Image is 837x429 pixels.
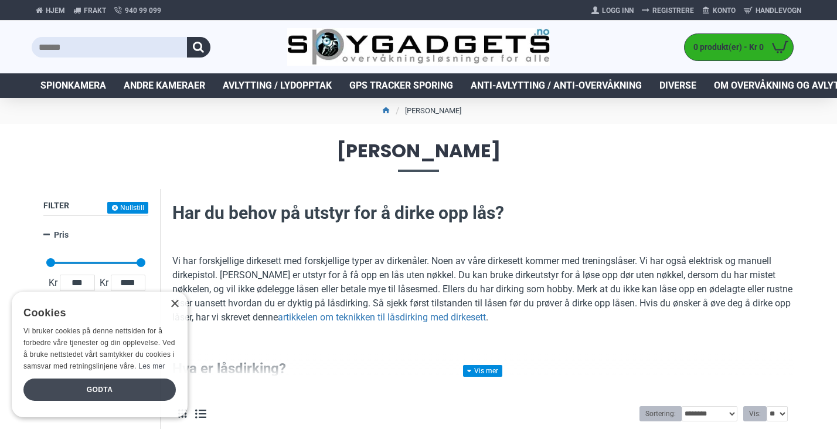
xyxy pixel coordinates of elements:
[97,276,111,290] span: Kr
[84,5,106,16] span: Frakt
[639,406,682,421] label: Sortering:
[124,79,205,93] span: Andre kameraer
[125,5,161,16] span: 940 99 099
[43,201,69,210] span: Filter
[115,73,214,98] a: Andre kameraer
[223,79,332,93] span: Avlytting / Lydopptak
[602,5,634,16] span: Logg Inn
[170,300,179,309] div: Close
[46,276,60,290] span: Kr
[756,5,801,16] span: Handlevogn
[462,73,651,98] a: Anti-avlytting / Anti-overvåkning
[685,41,767,53] span: 0 produkt(er) - Kr 0
[587,1,638,20] a: Logg Inn
[659,79,696,93] span: Diverse
[32,141,805,171] span: [PERSON_NAME]
[651,73,705,98] a: Diverse
[349,79,453,93] span: GPS Tracker Sporing
[471,79,642,93] span: Anti-avlytting / Anti-overvåkning
[43,225,148,245] a: Pris
[23,300,168,326] div: Cookies
[278,310,486,325] a: artikkelen om teknikken til låsdirking med dirkesett
[107,202,148,214] button: Nullstill
[23,379,176,401] div: Godta
[652,5,694,16] span: Registrere
[214,73,341,98] a: Avlytting / Lydopptak
[287,28,550,66] img: SpyGadgets.no
[685,34,793,60] a: 0 produkt(er) - Kr 0
[138,362,165,370] a: Les mer, opens a new window
[172,359,794,379] h3: Hva er låsdirking?
[23,327,175,370] span: Vi bruker cookies på denne nettsiden for å forbedre våre tjenester og din opplevelse. Ved å bruke...
[172,201,794,225] h2: Har du behov på utstyr for å dirke opp lås?
[172,254,794,325] p: Vi har forskjellige dirkesett med forskjellige typer av dirkenåler. Noen av våre dirkesett kommer...
[740,1,805,20] a: Handlevogn
[743,406,767,421] label: Vis:
[341,73,462,98] a: GPS Tracker Sporing
[40,79,106,93] span: Spionkamera
[713,5,736,16] span: Konto
[638,1,698,20] a: Registrere
[698,1,740,20] a: Konto
[46,5,65,16] span: Hjem
[32,73,115,98] a: Spionkamera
